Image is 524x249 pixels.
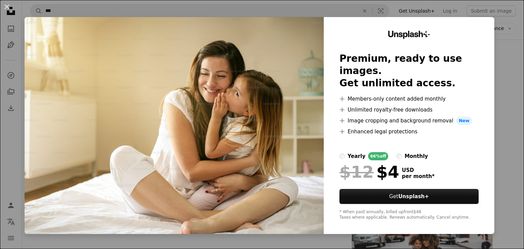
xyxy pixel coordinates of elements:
li: Enhanced legal protections [339,128,479,136]
li: Image cropping and background removal [339,117,479,125]
span: $12 [339,163,374,181]
strong: Unsplash+ [398,193,429,200]
span: USD [402,167,435,173]
div: $4 [339,163,399,181]
div: yearly [348,152,365,160]
span: per month * [402,173,435,179]
h2: Premium, ready to use images. Get unlimited access. [339,53,479,89]
input: monthly [396,153,402,159]
button: GetUnsplash+ [339,189,479,204]
li: Members-only content added monthly [339,95,479,103]
div: * When paid annually, billed upfront $48 Taxes where applicable. Renews automatically. Cancel any... [339,209,479,220]
input: yearly66%off [339,153,345,159]
li: Unlimited royalty-free downloads [339,106,479,114]
span: New [456,117,472,125]
div: 66% off [368,152,388,160]
div: monthly [405,152,428,160]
